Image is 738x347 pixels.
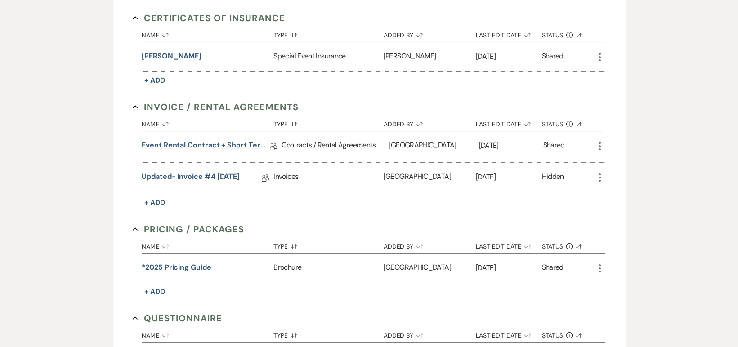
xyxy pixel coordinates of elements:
button: [PERSON_NAME] [142,51,201,62]
button: + Add [142,285,168,298]
button: Last Edit Date [476,25,542,42]
div: Brochure [273,254,383,283]
button: *2025 Pricing Guide [142,262,211,273]
button: Status [542,325,595,342]
button: Last Edit Date [476,236,542,253]
p: [DATE] [476,262,542,274]
button: Name [142,236,273,253]
button: Name [142,325,273,342]
button: Name [142,25,273,42]
button: Added By [384,236,476,253]
div: Shared [542,262,564,274]
button: Type [273,236,383,253]
button: Last Edit Date [476,325,542,342]
button: Type [273,325,383,342]
span: Status [542,243,564,249]
button: Added By [384,325,476,342]
button: Status [542,236,595,253]
p: [DATE] [476,51,542,62]
span: Status [542,332,564,338]
div: Contracts / Rental Agreements [282,131,389,162]
button: Type [273,25,383,42]
button: Certificates of Insurance [133,11,285,25]
span: Status [542,121,564,127]
a: Event Rental Contract + Short Term Lease [142,140,270,154]
div: Special Event Insurance [273,42,383,71]
button: Status [542,25,595,42]
button: Type [273,114,383,131]
button: Invoice / Rental Agreements [133,100,299,114]
div: [GEOGRAPHIC_DATA] [389,131,479,162]
div: [PERSON_NAME] [384,42,476,71]
div: Hidden [542,171,564,185]
div: [GEOGRAPHIC_DATA] [384,163,476,194]
span: + Add [144,198,165,207]
button: + Add [142,196,168,209]
span: + Add [144,76,165,85]
a: Updated- Invoice #4 [DATE] [142,171,240,185]
button: Added By [384,114,476,131]
button: Questionnaire [133,311,222,325]
button: Last Edit Date [476,114,542,131]
button: Name [142,114,273,131]
button: Pricing / Packages [133,222,244,236]
button: + Add [142,74,168,87]
div: [GEOGRAPHIC_DATA] [384,254,476,283]
button: Status [542,114,595,131]
p: [DATE] [476,171,542,183]
span: Status [542,32,564,38]
span: + Add [144,287,165,296]
div: Invoices [273,163,383,194]
div: Shared [543,140,564,154]
p: [DATE] [479,140,543,151]
div: Shared [542,51,564,63]
button: Added By [384,25,476,42]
